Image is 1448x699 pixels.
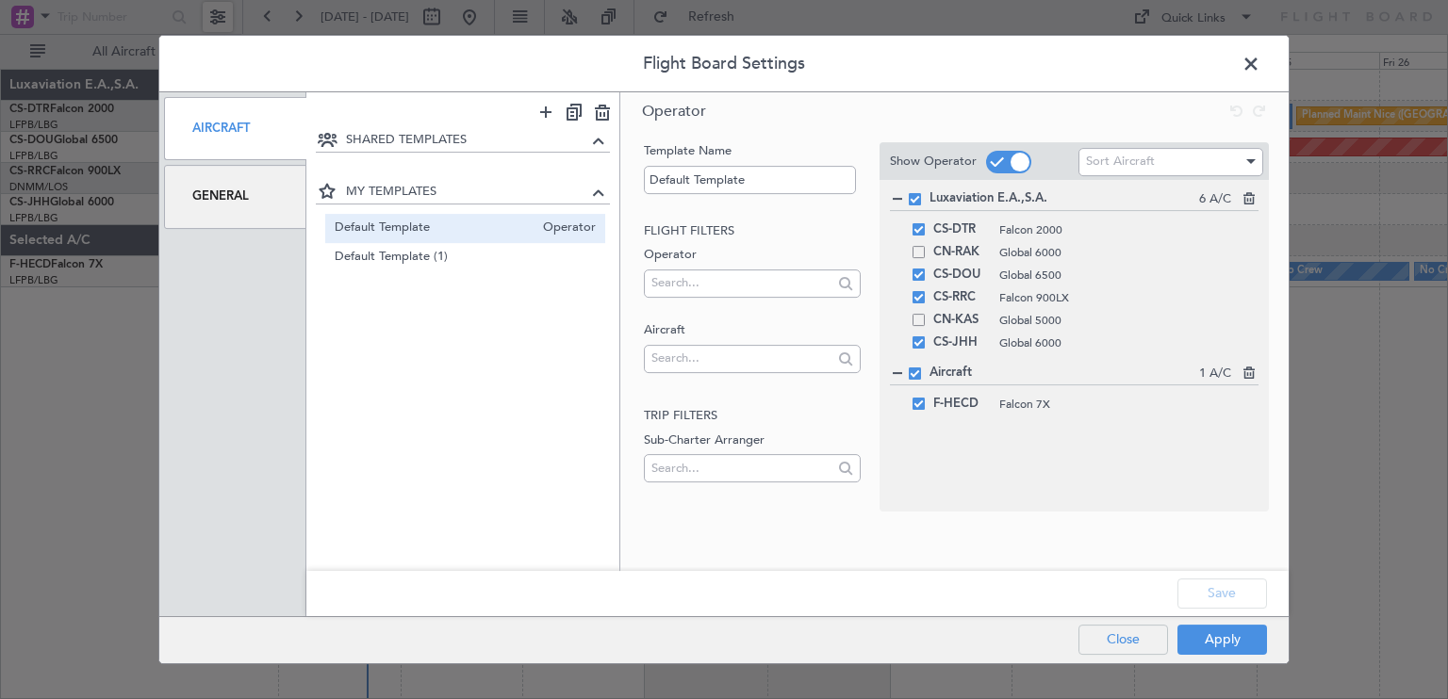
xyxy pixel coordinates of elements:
span: CS-DTR [933,219,990,241]
span: SHARED TEMPLATES [346,131,588,150]
label: Aircraft [644,321,860,340]
label: Show Operator [890,153,977,171]
span: Global 6000 [999,244,1259,261]
span: Luxaviation E.A.,S.A. [930,189,1199,208]
span: Global 6500 [999,267,1259,284]
span: CS-RRC [933,286,990,309]
span: Falcon 7X [999,396,1241,413]
span: Aircraft [930,364,1199,382]
span: Default Template (1) [335,248,597,268]
span: CS-JHH [933,332,990,354]
input: Search... [651,454,831,482]
span: CS-DOU [933,264,990,286]
span: Global 5000 [999,312,1259,329]
span: 1 A/C [1199,365,1231,383]
div: Aircraft [164,97,306,160]
h2: Flight filters [644,222,860,241]
span: Default Template [335,219,535,238]
button: Apply [1177,625,1267,655]
span: CN-RAK [933,241,990,264]
h2: Trip filters [644,407,860,426]
span: CN-KAS [933,309,990,332]
label: Template Name [644,142,860,161]
button: Close [1078,625,1168,655]
label: Operator [644,246,860,265]
span: Falcon 900LX [999,289,1259,306]
label: Sub-Charter Arranger [644,431,860,450]
span: 6 A/C [1199,190,1231,209]
input: Search... [651,344,831,372]
span: F-HECD [933,393,990,415]
span: Operator [642,101,706,122]
div: General [164,165,306,228]
span: Falcon 2000 [999,221,1259,238]
span: MY TEMPLATES [346,183,588,202]
header: Flight Board Settings [159,36,1289,92]
input: Search... [651,268,831,297]
span: Operator [534,219,596,238]
span: Global 6000 [999,334,1259,351]
span: Sort Aircraft [1086,153,1155,170]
